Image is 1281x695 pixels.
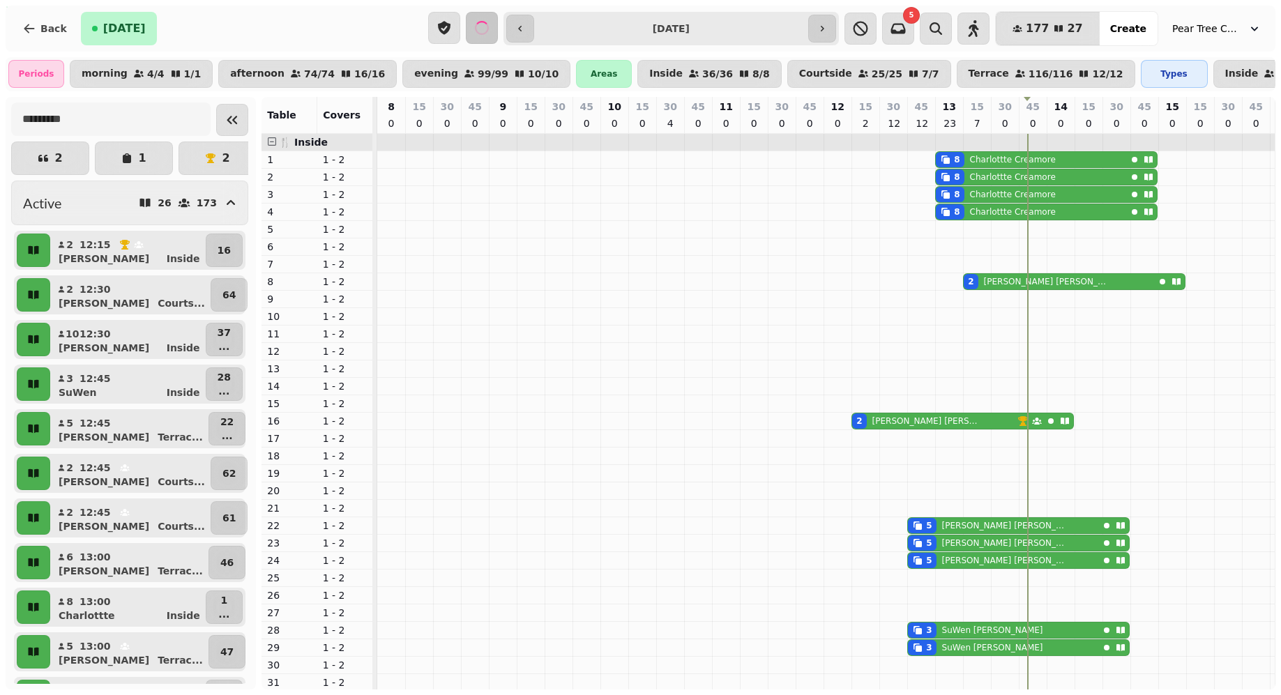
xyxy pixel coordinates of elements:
[984,276,1112,287] p: [PERSON_NAME] [PERSON_NAME]
[775,100,789,114] p: 30
[1250,100,1263,114] p: 45
[59,519,149,533] p: [PERSON_NAME]
[922,69,939,79] p: 7 / 7
[996,12,1100,45] button: 17727
[209,546,245,579] button: 46
[216,104,248,136] button: Collapse sidebar
[664,100,677,114] p: 30
[1195,116,1206,130] p: 0
[66,327,74,341] p: 10
[158,653,203,667] p: Terrac ...
[637,60,782,88] button: Inside36/368/8
[267,292,312,306] p: 9
[222,511,236,525] p: 61
[323,553,367,567] p: 1 - 2
[79,416,111,430] p: 12:45
[1250,116,1261,130] p: 0
[413,100,426,114] p: 15
[81,12,157,45] button: [DATE]
[220,429,234,443] p: ...
[323,109,361,121] span: Covers
[1194,100,1207,114] p: 15
[59,296,149,310] p: [PERSON_NAME]
[66,550,74,564] p: 6
[209,412,245,445] button: 22...
[267,397,312,411] p: 15
[54,153,62,164] p: 2
[211,278,248,312] button: 64
[386,116,397,130] p: 0
[831,100,844,114] p: 12
[926,555,932,566] div: 5
[79,639,111,653] p: 13:00
[95,142,173,175] button: 1
[1082,100,1096,114] p: 15
[323,501,367,515] p: 1 - 2
[267,310,312,323] p: 10
[218,326,231,339] p: 37
[23,193,61,213] h2: Active
[414,116,425,130] p: 0
[970,189,1056,200] p: Charlottte Creamore
[970,154,1056,165] p: Charlottte Creamore
[179,142,257,175] button: 2
[860,116,871,130] p: 2
[1027,116,1038,130] p: 0
[441,100,454,114] p: 30
[323,362,367,376] p: 1 - 2
[1083,116,1094,130] p: 0
[323,327,367,341] p: 1 - 2
[787,60,951,88] button: Courtside25/257/7
[53,590,203,624] button: 813:00CharlottteInside
[323,606,367,620] p: 1 - 2
[1092,69,1123,79] p: 12 / 12
[323,623,367,637] p: 1 - 2
[79,505,111,519] p: 12:45
[53,457,208,490] button: 212:45[PERSON_NAME]Courts...
[206,590,243,624] button: 1...
[576,60,632,88] div: Areas
[267,501,312,515] p: 21
[1099,12,1158,45] button: Create
[267,519,312,533] p: 22
[220,556,234,570] p: 46
[66,416,74,430] p: 5
[267,449,312,463] p: 18
[1164,16,1270,41] button: Pear Tree Cafe ([GEOGRAPHIC_DATA])
[267,188,312,201] p: 3
[942,555,1070,566] p: [PERSON_NAME] [PERSON_NAME]
[59,385,96,399] p: SuWen
[323,275,367,289] p: 1 - 2
[218,339,231,353] p: ...
[323,571,367,585] p: 1 - 2
[388,100,395,114] p: 8
[59,609,115,623] p: Charlottte
[66,282,74,296] p: 2
[887,100,900,114] p: 30
[323,344,367,358] p: 1 - 2
[267,362,312,376] p: 13
[942,625,1043,636] p: SuWen [PERSON_NAME]
[70,60,213,88] button: morning4/41/1
[323,658,367,672] p: 1 - 2
[1139,116,1150,130] p: 0
[323,379,367,393] p: 1 - 2
[66,505,74,519] p: 2
[218,384,231,398] p: ...
[323,205,367,219] p: 1 - 2
[222,153,229,164] p: 2
[970,171,1056,183] p: Charlottte Creamore
[720,116,732,130] p: 0
[752,69,770,79] p: 8 / 8
[218,60,397,88] button: afternoon74/7416/16
[11,142,89,175] button: 2
[803,100,817,114] p: 45
[167,252,200,266] p: Inside
[497,116,508,130] p: 0
[220,415,234,429] p: 22
[53,323,203,356] button: 1012:30[PERSON_NAME]Inside
[999,100,1012,114] p: 30
[859,100,872,114] p: 15
[499,100,506,114] p: 9
[59,430,149,444] p: [PERSON_NAME]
